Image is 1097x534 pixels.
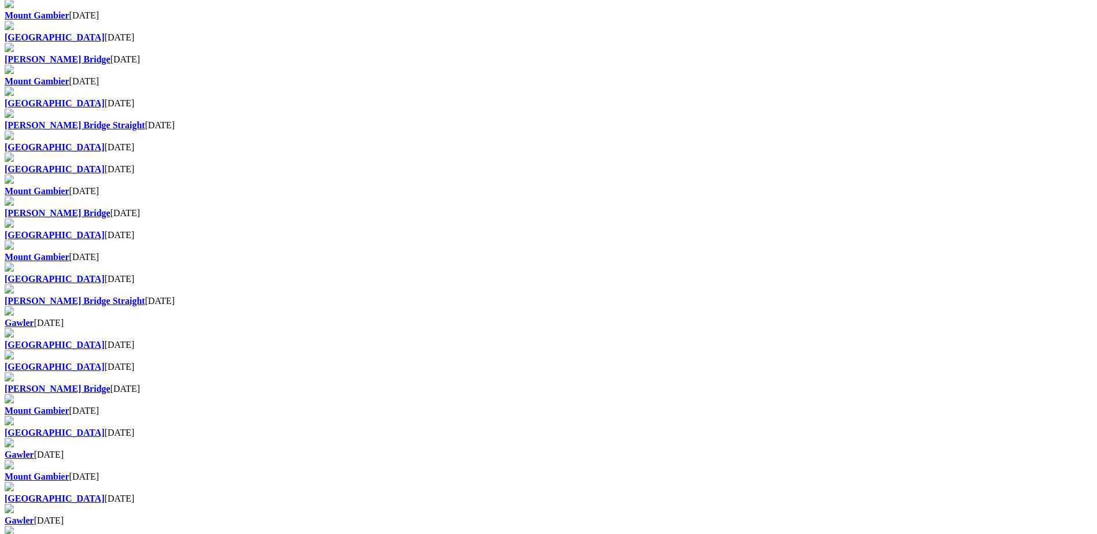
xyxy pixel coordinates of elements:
[5,284,14,294] img: file-red.svg
[5,472,69,481] a: Mount Gambier
[5,230,1092,240] div: [DATE]
[5,164,105,174] a: [GEOGRAPHIC_DATA]
[5,10,69,20] a: Mount Gambier
[5,142,105,152] a: [GEOGRAPHIC_DATA]
[5,109,14,118] img: file-red.svg
[5,340,1092,350] div: [DATE]
[5,218,14,228] img: file-red.svg
[5,54,1092,65] div: [DATE]
[5,76,69,86] a: Mount Gambier
[5,98,1092,109] div: [DATE]
[5,350,14,359] img: file-red.svg
[5,208,110,218] a: [PERSON_NAME] Bridge
[5,274,105,284] a: [GEOGRAPHIC_DATA]
[5,306,14,316] img: file-red.svg
[5,516,34,525] a: Gawler
[5,186,69,196] a: Mount Gambier
[5,318,1092,328] div: [DATE]
[5,504,14,513] img: file-red.svg
[5,10,1092,21] div: [DATE]
[5,384,1092,394] div: [DATE]
[5,450,34,459] a: Gawler
[5,240,14,250] img: file-red.svg
[5,230,105,240] a: [GEOGRAPHIC_DATA]
[5,494,1092,504] div: [DATE]
[5,252,69,262] a: Mount Gambier
[5,164,1092,175] div: [DATE]
[5,186,1092,196] div: [DATE]
[5,472,1092,482] div: [DATE]
[5,142,1092,153] div: [DATE]
[5,450,1092,460] div: [DATE]
[5,252,1092,262] div: [DATE]
[5,362,1092,372] div: [DATE]
[5,131,14,140] img: file-red.svg
[5,98,105,108] a: [GEOGRAPHIC_DATA]
[5,43,14,52] img: file-red.svg
[5,296,1092,306] div: [DATE]
[5,76,1092,87] div: [DATE]
[5,153,14,162] img: file-red.svg
[5,340,105,350] a: [GEOGRAPHIC_DATA]
[5,120,145,130] a: [PERSON_NAME] Bridge Straight
[5,318,34,328] a: Gawler
[5,196,14,206] img: file-red.svg
[5,65,14,74] img: file-red.svg
[5,482,14,491] img: file-red.svg
[5,438,14,447] img: file-red.svg
[5,328,14,338] img: file-red.svg
[5,406,1092,416] div: [DATE]
[5,208,1092,218] div: [DATE]
[5,32,105,42] a: [GEOGRAPHIC_DATA]
[5,32,1092,43] div: [DATE]
[5,175,14,184] img: file-red.svg
[5,428,105,437] a: [GEOGRAPHIC_DATA]
[5,460,14,469] img: file-red.svg
[5,120,1092,131] div: [DATE]
[5,372,14,381] img: file-red.svg
[5,394,14,403] img: file-red.svg
[5,406,69,416] a: Mount Gambier
[5,54,110,64] a: [PERSON_NAME] Bridge
[5,428,1092,438] div: [DATE]
[5,362,105,372] a: [GEOGRAPHIC_DATA]
[5,516,1092,526] div: [DATE]
[5,262,14,272] img: file-red.svg
[5,87,14,96] img: file-red.svg
[5,296,145,306] a: [PERSON_NAME] Bridge Straight
[5,21,14,30] img: file-red.svg
[5,416,14,425] img: file-red.svg
[5,274,1092,284] div: [DATE]
[5,494,105,503] a: [GEOGRAPHIC_DATA]
[5,384,110,394] a: [PERSON_NAME] Bridge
